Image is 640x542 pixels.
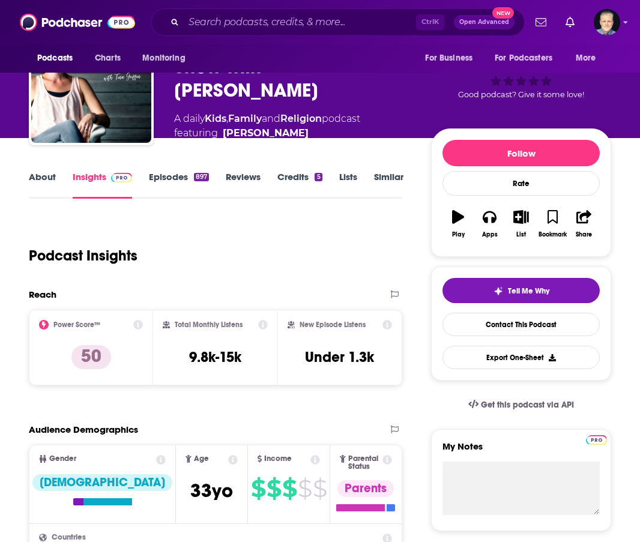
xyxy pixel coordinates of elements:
span: and [262,113,280,124]
div: 5 [315,173,322,181]
h1: Podcast Insights [29,247,137,265]
div: Apps [482,231,498,238]
div: [DEMOGRAPHIC_DATA] [32,474,172,491]
h3: Under 1.3k [305,348,374,366]
button: Share [569,202,600,245]
h2: Power Score™ [53,321,100,329]
span: $ [282,479,297,498]
span: Income [264,455,292,463]
img: Podchaser Pro [586,435,607,445]
div: A daily podcast [174,112,360,140]
div: Rate [442,171,600,196]
span: 33 yo [190,479,233,502]
div: 897 [194,173,209,181]
span: Ctrl K [416,14,444,30]
span: For Podcasters [495,50,552,67]
a: Show notifications dropdown [531,12,551,32]
h3: 9.8k-15k [189,348,241,366]
img: Podchaser - Follow, Share and Rate Podcasts [20,11,135,34]
div: Share [576,231,592,238]
span: More [576,50,596,67]
span: Age [194,455,209,463]
button: List [506,202,537,245]
img: The Counter Culture Mom Show with Tina Griffin [31,23,151,143]
span: Get this podcast via API [481,400,574,410]
button: open menu [417,47,488,70]
span: Gender [49,455,76,463]
a: Episodes897 [149,171,209,199]
h2: Reach [29,289,56,300]
a: Pro website [586,433,607,445]
a: Show notifications dropdown [561,12,579,32]
span: Countries [52,534,86,541]
a: Tina Griffin [223,126,309,140]
button: Apps [474,202,505,245]
input: Search podcasts, credits, & more... [184,13,416,32]
a: Charts [87,47,128,70]
a: About [29,171,56,199]
a: Family [228,113,262,124]
span: $ [313,479,327,498]
button: Show profile menu [594,9,620,35]
img: Podchaser Pro [111,173,132,182]
a: Lists [339,171,357,199]
button: Open AdvancedNew [454,15,515,29]
div: Parents [337,480,394,497]
span: $ [267,479,281,498]
button: open menu [567,47,611,70]
span: New [492,7,514,19]
div: List [516,231,526,238]
a: Kids [205,113,226,124]
a: Reviews [226,171,261,199]
a: Credits5 [277,171,322,199]
span: Podcasts [37,50,73,67]
div: Play [452,231,465,238]
a: Get this podcast via API [459,390,584,420]
span: Charts [95,50,121,67]
div: Bookmark [539,231,567,238]
div: Search podcasts, credits, & more... [151,8,525,36]
p: 50 [71,345,111,369]
img: User Profile [594,9,620,35]
span: featuring [174,126,360,140]
button: open menu [29,47,88,70]
button: Play [442,202,474,245]
a: Religion [280,113,322,124]
a: Contact This Podcast [442,313,600,336]
h2: Total Monthly Listens [175,321,243,329]
button: Bookmark [537,202,568,245]
span: $ [251,479,265,498]
label: My Notes [442,441,600,462]
span: Parental Status [348,455,381,471]
button: open menu [487,47,570,70]
button: Export One-Sheet [442,346,600,369]
span: Tell Me Why [508,286,549,296]
h2: Audience Demographics [29,424,138,435]
span: Good podcast? Give it some love! [458,90,584,99]
span: , [226,113,228,124]
img: tell me why sparkle [494,286,503,296]
span: Logged in as JonesLiterary [594,9,620,35]
button: tell me why sparkleTell Me Why [442,278,600,303]
button: open menu [134,47,201,70]
span: Monitoring [142,50,185,67]
span: For Business [425,50,472,67]
h2: New Episode Listens [300,321,366,329]
a: InsightsPodchaser Pro [73,171,132,199]
a: Similar [374,171,403,199]
span: $ [298,479,312,498]
span: Open Advanced [459,19,509,25]
button: Follow [442,140,600,166]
